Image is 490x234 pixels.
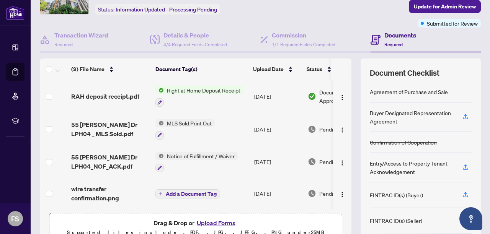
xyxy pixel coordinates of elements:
[339,192,345,198] img: Logo
[166,191,217,197] span: Add a Document Tag
[164,152,238,160] span: Notice of Fulfillment / Waiver
[155,119,164,127] img: Status Icon
[339,94,345,101] img: Logo
[54,42,73,47] span: Required
[6,6,24,20] img: logo
[54,31,108,40] h4: Transaction Wizard
[370,216,422,225] div: FINTRAC ID(s) (Seller)
[370,159,453,176] div: Entry/Access to Property Tenant Acknowledgement
[384,42,403,47] span: Required
[319,125,358,133] span: Pending Review
[308,189,316,198] img: Document Status
[414,0,476,13] span: Update for Admin Review
[194,218,238,228] button: Upload Forms
[71,184,149,203] span: wire transfer confirmation.png
[11,213,20,224] span: FS
[384,31,416,40] h4: Documents
[159,192,163,196] span: plus
[155,119,215,140] button: Status IconMLS Sold Print Out
[251,113,305,146] td: [DATE]
[71,153,149,171] span: 55 [PERSON_NAME] Dr LPH04_NOF_ACK.pdf
[155,86,243,107] button: Status IconRight at Home Deposit Receipt
[336,156,348,168] button: Logo
[459,207,482,230] button: Open asap
[68,58,152,80] th: (9) File Name
[95,4,220,15] div: Status:
[370,68,439,78] span: Document Checklist
[336,187,348,200] button: Logo
[164,86,243,94] span: Right at Home Deposit Receipt
[307,65,322,73] span: Status
[163,31,227,40] h4: Details & People
[339,160,345,166] img: Logo
[253,65,284,73] span: Upload Date
[71,65,105,73] span: (9) File Name
[116,6,217,13] span: Information Updated - Processing Pending
[155,152,238,172] button: Status IconNotice of Fulfillment / Waiver
[339,127,345,133] img: Logo
[370,88,448,96] div: Agreement of Purchase and Sale
[304,58,369,80] th: Status
[427,19,478,28] span: Submitted for Review
[319,189,358,198] span: Pending Review
[319,88,367,105] span: Document Approved
[155,86,164,94] img: Status Icon
[272,31,335,40] h4: Commission
[308,158,316,166] img: Document Status
[308,125,316,133] img: Document Status
[250,58,304,80] th: Upload Date
[251,178,305,209] td: [DATE]
[154,218,238,228] span: Drag & Drop or
[370,191,423,199] div: FINTRAC ID(s) (Buyer)
[308,92,316,101] img: Document Status
[319,158,358,166] span: Pending Review
[336,123,348,135] button: Logo
[155,152,164,160] img: Status Icon
[163,42,227,47] span: 4/4 Required Fields Completed
[370,109,453,125] div: Buyer Designated Representation Agreement
[152,58,250,80] th: Document Tag(s)
[251,80,305,113] td: [DATE]
[71,120,149,138] span: 55 [PERSON_NAME] Dr LPH04 _ MLS Sold.pdf
[251,146,305,179] td: [DATE]
[272,42,335,47] span: 1/1 Required Fields Completed
[336,90,348,102] button: Logo
[71,92,139,101] span: RAH deposit receipt.pdf
[155,189,220,198] button: Add a Document Tag
[370,138,437,146] div: Confirmation of Cooperation
[164,119,215,127] span: MLS Sold Print Out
